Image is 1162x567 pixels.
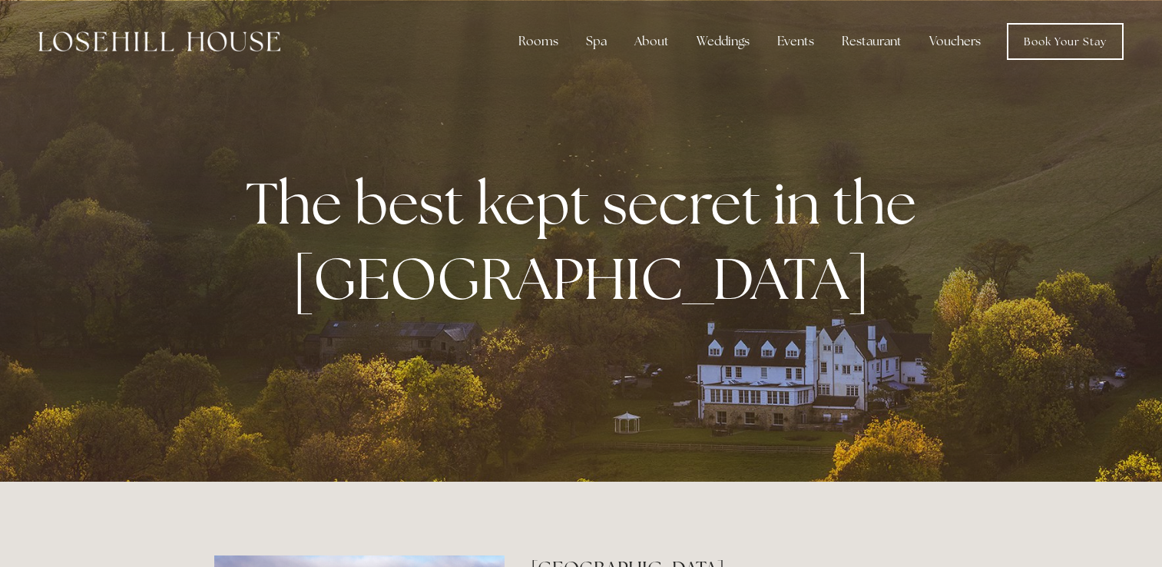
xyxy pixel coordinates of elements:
strong: The best kept secret in the [GEOGRAPHIC_DATA] [246,165,929,316]
div: Restaurant [829,26,914,57]
div: Weddings [684,26,762,57]
a: Book Your Stay [1007,23,1124,60]
div: Spa [574,26,619,57]
div: About [622,26,681,57]
div: Events [765,26,826,57]
a: Vouchers [917,26,993,57]
img: Losehill House [38,31,280,51]
div: Rooms [506,26,571,57]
